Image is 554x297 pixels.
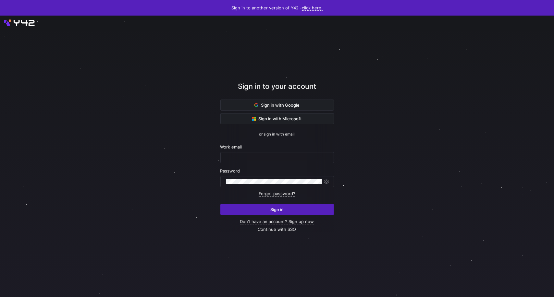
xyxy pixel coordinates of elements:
[220,204,334,215] button: Sign in
[259,191,295,196] a: Forgot password?
[220,100,334,111] button: Sign in with Google
[259,132,295,137] span: or sign in with email
[220,81,334,100] div: Sign in to your account
[252,116,302,121] span: Sign in with Microsoft
[240,219,314,224] a: Don’t have an account? Sign up now
[270,207,284,212] span: Sign in
[254,102,300,108] span: Sign in with Google
[220,113,334,124] button: Sign in with Microsoft
[220,168,240,173] span: Password
[220,144,242,149] span: Work email
[258,227,296,232] a: Continue with SSO
[302,5,323,11] a: click here.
